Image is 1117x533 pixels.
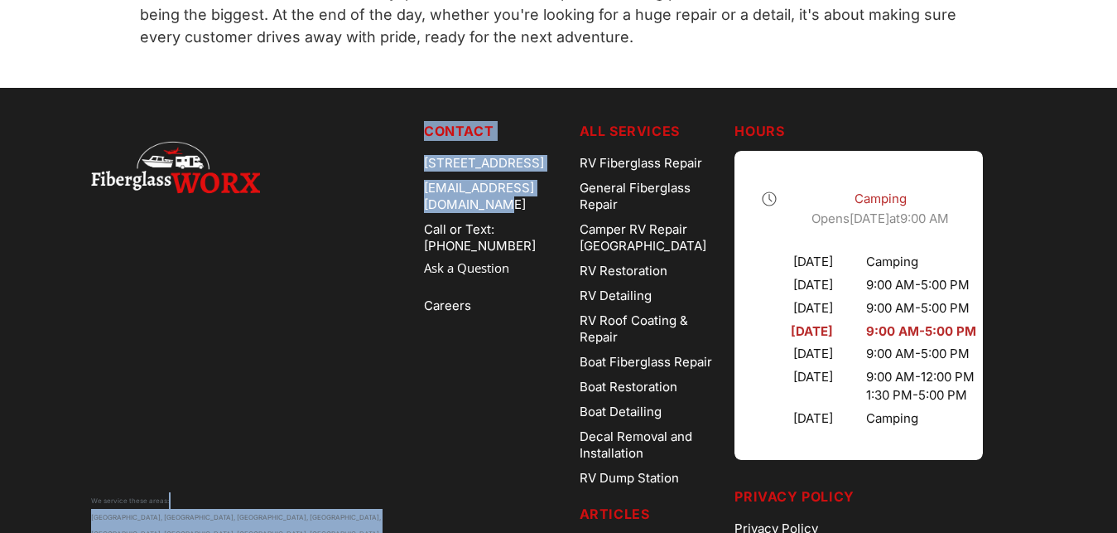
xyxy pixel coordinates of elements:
[580,350,722,375] a: Boat Fiberglass Repair
[734,487,1026,506] h5: Privacy Policy
[424,151,566,176] div: [STREET_ADDRESS]
[761,369,833,404] div: [DATE]
[424,259,566,278] a: Ask a Question
[866,323,976,340] div: 9:00 AM - 5:00 PM
[761,410,833,427] div: [DATE]
[580,400,722,424] a: Boat Detailing
[580,151,722,176] a: RV Fiberglass Repair
[580,466,722,491] a: RV Dump Station
[855,191,907,206] span: Camping
[866,254,976,270] div: Camping
[761,323,833,340] div: [DATE]
[761,346,833,362] div: [DATE]
[866,300,976,317] div: 9:00 AM - 5:00 PM
[866,369,976,385] div: 9:00 AM - 12:00 PM
[580,121,722,141] h5: ALL SERVICES
[761,300,833,317] div: [DATE]
[866,387,976,404] div: 1:30 PM - 5:00 PM
[580,217,722,259] a: Camper RV Repair [GEOGRAPHIC_DATA]
[866,346,976,362] div: 9:00 AM - 5:00 PM
[424,293,566,318] a: Careers
[761,254,833,270] div: [DATE]
[580,259,722,283] a: RV Restoration
[580,504,722,524] h5: Articles
[580,176,722,217] a: General Fiberglass Repair
[580,375,722,400] a: Boat Restoration
[580,424,722,466] a: Decal Removal and Installation
[580,283,722,308] a: RV Detailing
[811,211,949,226] span: Opens at
[424,121,566,141] h5: Contact
[424,217,566,259] a: Call or Text: [PHONE_NUMBER]
[424,176,566,217] div: [EMAIL_ADDRESS][DOMAIN_NAME]
[866,410,976,427] div: Camping
[761,277,833,293] div: [DATE]
[850,211,889,226] span: [DATE]
[900,211,949,226] time: 9:00 AM
[580,308,722,350] a: RV Roof Coating & Repair
[866,277,976,293] div: 9:00 AM - 5:00 PM
[734,121,1026,141] h5: Hours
